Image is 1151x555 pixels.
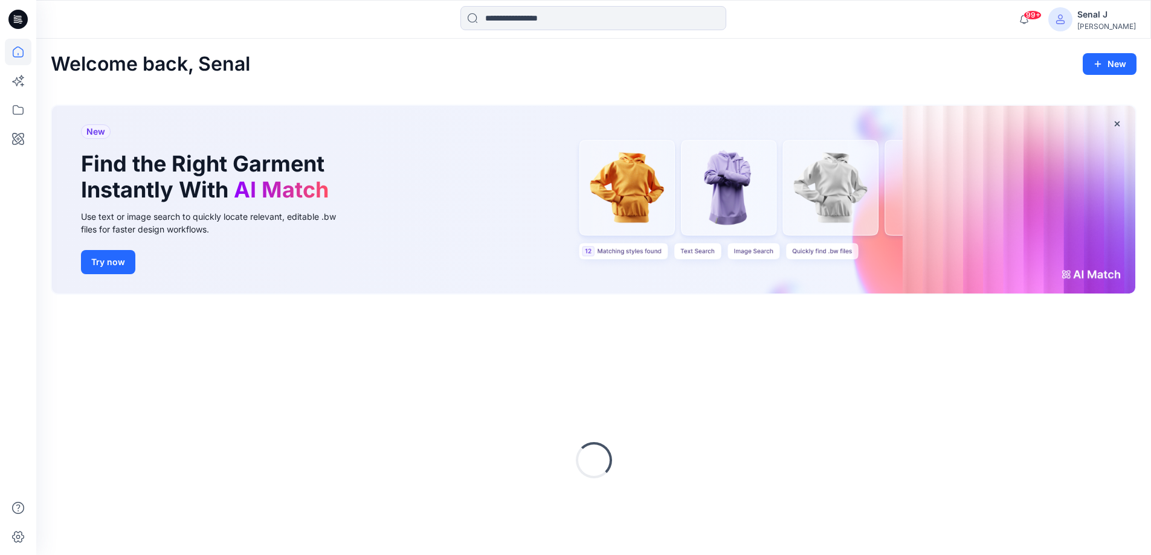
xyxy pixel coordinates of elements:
[1083,53,1136,75] button: New
[1077,22,1136,31] div: [PERSON_NAME]
[1077,7,1136,22] div: Senal J
[81,151,335,203] h1: Find the Right Garment Instantly With
[86,124,105,139] span: New
[51,53,250,75] h2: Welcome back, Senal
[1056,14,1065,24] svg: avatar
[81,250,135,274] button: Try now
[1024,10,1042,20] span: 99+
[234,176,329,203] span: AI Match
[81,210,353,236] div: Use text or image search to quickly locate relevant, editable .bw files for faster design workflows.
